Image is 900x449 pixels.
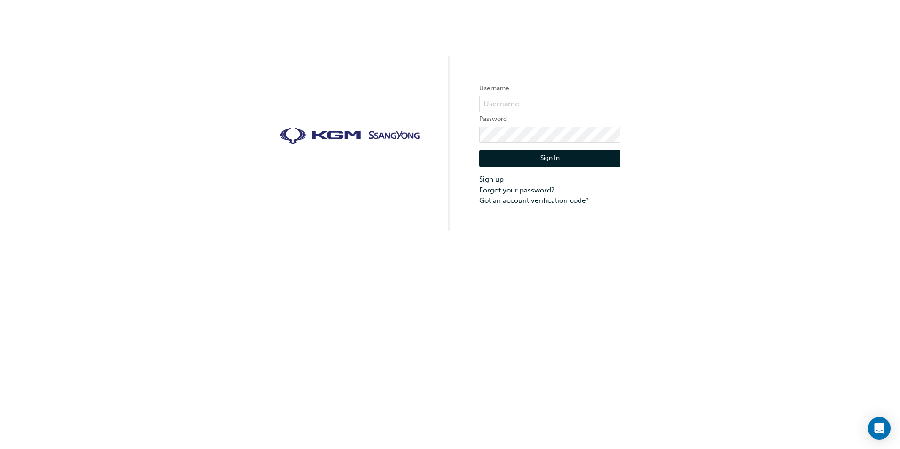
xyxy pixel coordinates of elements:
[479,185,620,196] a: Forgot your password?
[868,417,891,440] div: Open Intercom Messenger
[479,113,620,125] label: Password
[479,96,620,112] input: Username
[479,195,620,206] a: Got an account verification code?
[479,83,620,94] label: Username
[479,150,620,168] button: Sign In
[479,174,620,185] a: Sign up
[280,128,421,145] img: kgm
